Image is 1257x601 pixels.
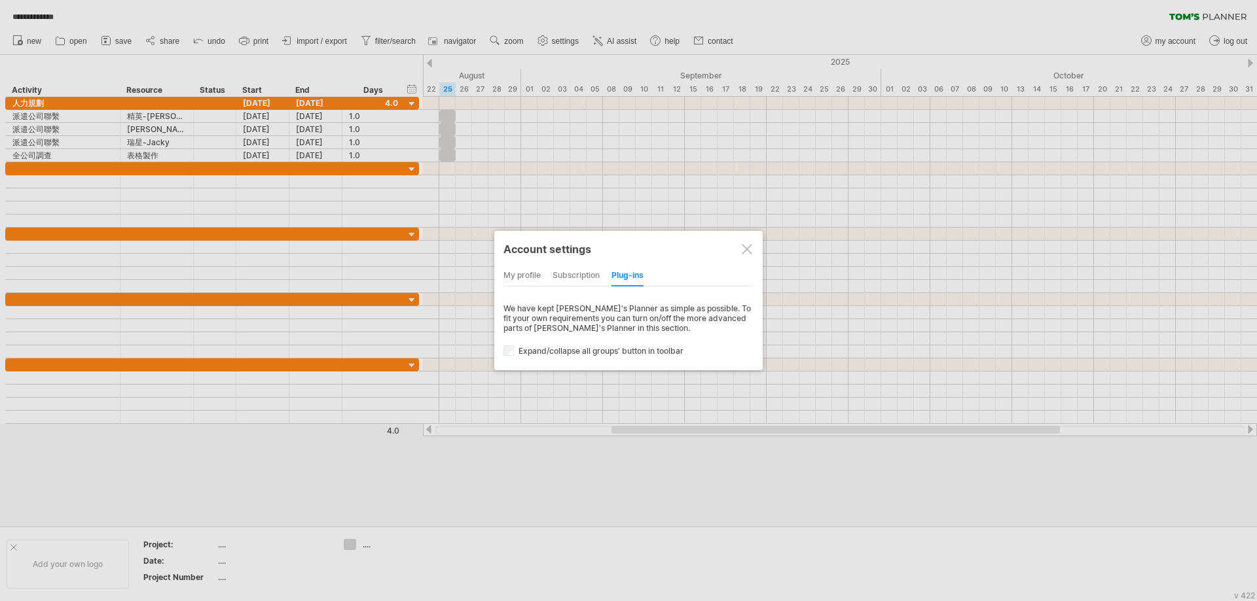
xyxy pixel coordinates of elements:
div: We have kept [PERSON_NAME]'s Planner as simple as possible. To fit your own requirements you can ... [503,303,754,333]
div: Account settings [503,237,754,260]
div: my profile [503,266,541,286]
div: Plug-ins [611,266,644,286]
div: subscription [553,266,600,286]
label: Expand/collapse all groups' button in toolbar [503,346,769,356]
